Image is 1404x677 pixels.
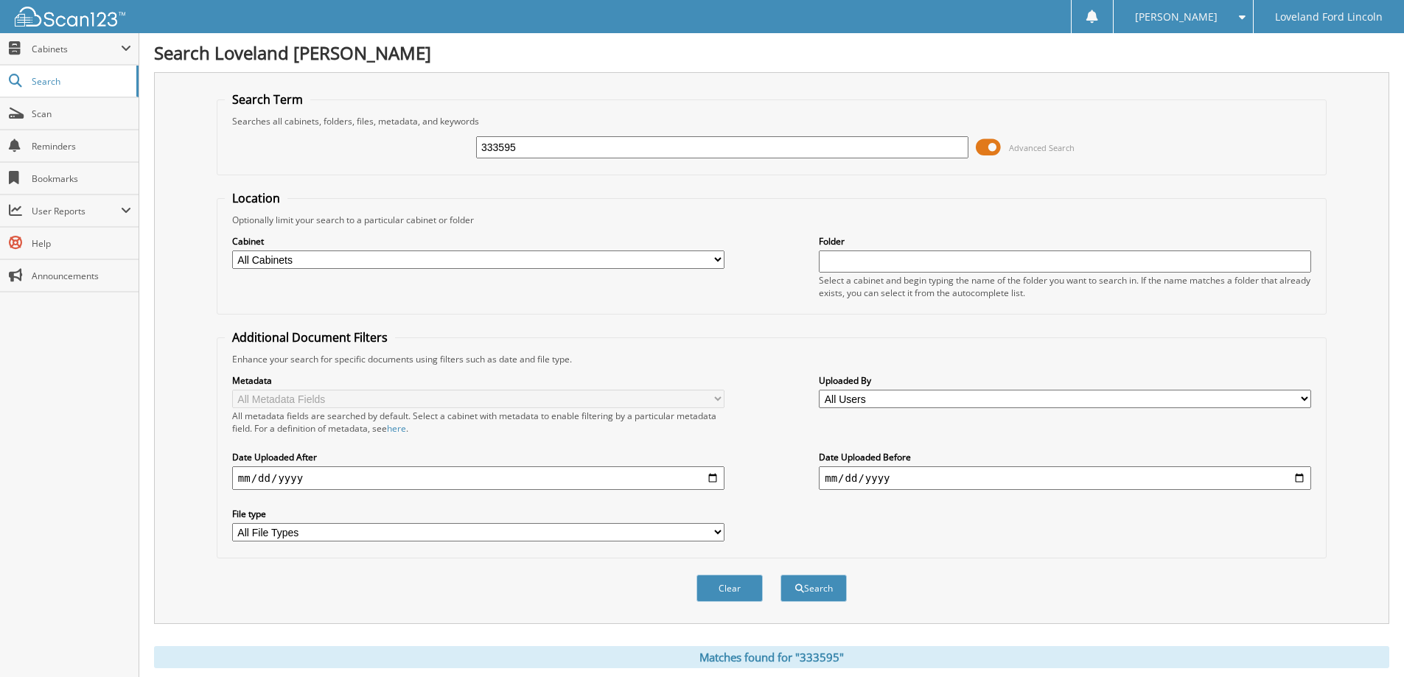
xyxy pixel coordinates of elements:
[225,214,1319,226] div: Optionally limit your search to a particular cabinet or folder
[819,274,1311,299] div: Select a cabinet and begin typing the name of the folder you want to search in. If the name match...
[32,172,131,185] span: Bookmarks
[225,115,1319,127] div: Searches all cabinets, folders, files, metadata, and keywords
[696,575,763,602] button: Clear
[819,451,1311,463] label: Date Uploaded Before
[32,75,129,88] span: Search
[1009,142,1075,153] span: Advanced Search
[32,43,121,55] span: Cabinets
[32,108,131,120] span: Scan
[232,451,724,463] label: Date Uploaded After
[780,575,847,602] button: Search
[32,237,131,250] span: Help
[232,374,724,387] label: Metadata
[15,7,125,27] img: scan123-logo-white.svg
[1275,13,1383,21] span: Loveland Ford Lincoln
[1135,13,1218,21] span: [PERSON_NAME]
[32,140,131,152] span: Reminders
[225,353,1319,365] div: Enhance your search for specific documents using filters such as date and file type.
[232,235,724,248] label: Cabinet
[32,270,131,282] span: Announcements
[154,646,1389,668] div: Matches found for "333595"
[225,329,395,345] legend: Additional Document Filters
[819,466,1311,490] input: end
[1330,606,1404,677] iframe: Chat Widget
[154,41,1389,65] h1: Search Loveland [PERSON_NAME]
[225,190,287,206] legend: Location
[819,235,1311,248] label: Folder
[819,374,1311,387] label: Uploaded By
[32,205,121,217] span: User Reports
[232,466,724,490] input: start
[232,508,724,520] label: File type
[232,410,724,435] div: All metadata fields are searched by default. Select a cabinet with metadata to enable filtering b...
[387,422,406,435] a: here
[225,91,310,108] legend: Search Term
